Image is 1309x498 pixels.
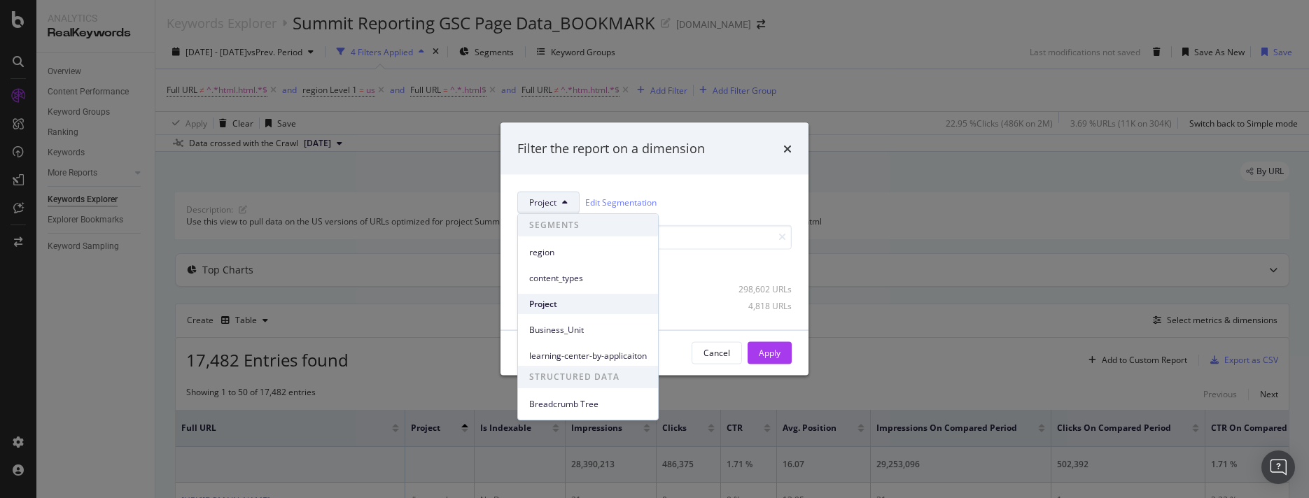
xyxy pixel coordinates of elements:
a: Edit Segmentation [585,195,657,210]
span: Project [529,197,556,208]
span: STRUCTURED DATA [518,366,658,388]
button: Project [517,191,580,213]
div: modal [500,123,808,376]
span: Breadcrumb Tree [529,398,647,411]
span: learning-center-by-applicaiton [529,350,647,362]
button: Apply [748,341,792,364]
span: content_types [529,272,647,285]
span: Business_Unit [529,324,647,336]
div: Filter the report on a dimension [517,140,705,158]
div: 298,602 URLs [723,283,792,295]
div: times [783,140,792,158]
div: Apply [759,347,780,359]
div: Open Intercom Messenger [1261,450,1295,484]
span: SEGMENTS [518,214,658,236]
span: region [529,246,647,259]
div: 4,818 URLs [723,300,792,312]
button: Cancel [692,341,742,364]
span: Project [529,298,647,311]
div: Cancel [703,347,730,359]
